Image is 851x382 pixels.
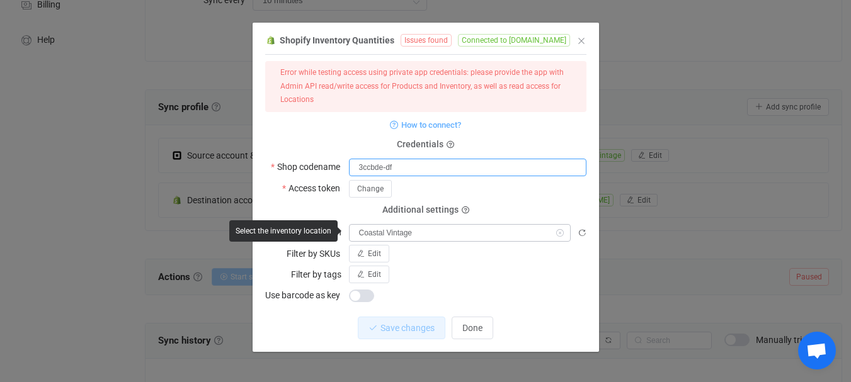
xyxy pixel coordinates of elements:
div: Open chat [798,332,836,369]
span: How to connect? [401,118,461,132]
span: Additional settings [382,205,459,215]
input: Click the info button above to learn how to obtain this [349,159,586,176]
span: Credentials [397,140,443,150]
span: Change [357,184,384,193]
div: dialog [253,23,599,352]
div: Error while testing access using private app credentials: please provide the app with Admin API r... [280,66,571,107]
input: Select [349,224,571,242]
label: Shop codename [271,158,348,176]
div: Select the inventory location [229,220,338,242]
label: Access token [282,179,348,197]
button: Change [349,180,392,198]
